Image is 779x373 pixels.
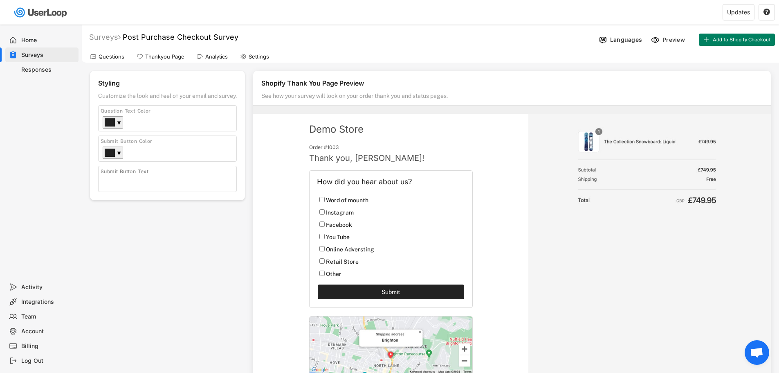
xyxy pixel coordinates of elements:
div: Billing [21,342,75,350]
div: Activity [21,283,75,291]
img: CleanShot%202024-04-04%20at%2015.28.09%402x.png [568,122,732,217]
div: Demo Store [309,124,473,134]
div: Customize the look and feel of your email and survey. [98,92,237,103]
div: Submit Button Color [101,138,153,145]
div: Order #1003 [309,145,473,150]
div: ▼ [117,119,121,127]
div: Thank you, [PERSON_NAME]! [309,154,473,162]
div: Question Text Color [101,108,151,114]
label: Word of mounth [326,197,368,203]
button: Submit [318,285,464,299]
div: Surveys [21,51,75,59]
button: Add to Shopify Checkout [699,34,775,46]
text:  [763,8,770,16]
div: Account [21,328,75,335]
button:  [763,9,770,16]
div: Settings [249,53,269,60]
font: Post Purchase Checkout Survey [123,33,238,41]
span: Add to Shopify Checkout [713,37,771,42]
div: Shopify Thank You Page Preview [261,79,771,90]
div: Log Out [21,357,75,365]
div: Integrations [21,298,75,306]
label: Facebook [326,222,352,228]
div: Surveys [89,32,121,42]
label: Online Adversting [326,246,374,253]
div: Preview [662,36,687,43]
label: You Tube [326,234,350,240]
div: Responses [21,66,75,74]
img: Language%20Icon.svg [599,36,607,44]
div: Styling [98,79,237,90]
div: Questions [99,53,124,60]
div: Submit Button Text [101,168,148,175]
div: How did you hear about us? [317,177,465,186]
div: Team [21,313,75,321]
img: userloop-logo-01.svg [12,4,70,21]
div: Aprire la chat [745,340,769,365]
label: Other [326,271,341,277]
div: Languages [610,36,642,43]
label: Retail Store [326,258,359,265]
div: Home [21,36,75,44]
div: ▼ [117,149,121,158]
div: Analytics [205,53,228,60]
div: See how your survey will look on your order thank you and status pages. [261,92,448,103]
div: Updates [727,9,750,15]
label: Instagram [326,209,354,216]
div: Thankyou Page [145,53,184,60]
